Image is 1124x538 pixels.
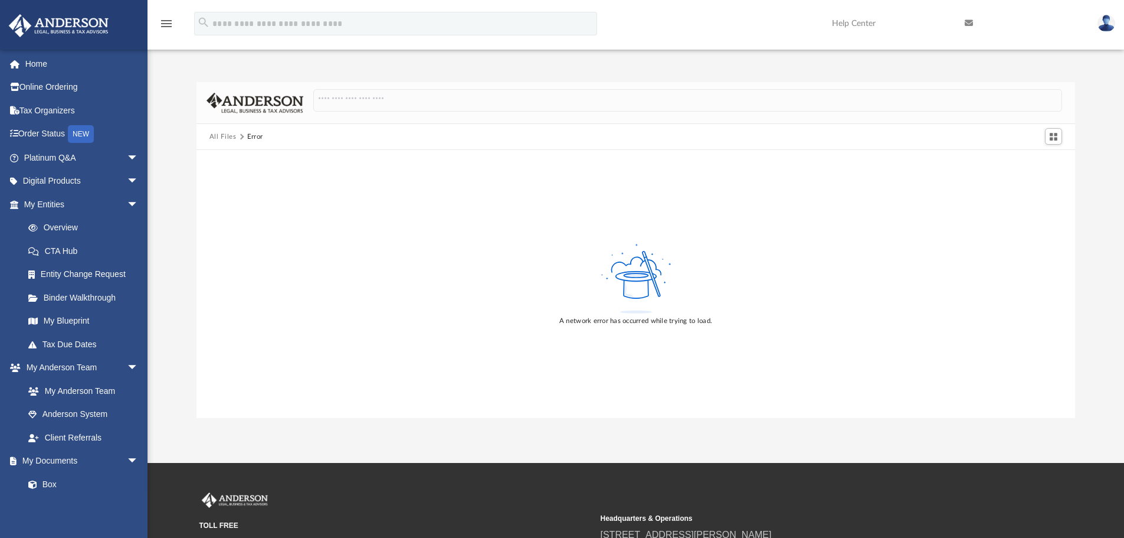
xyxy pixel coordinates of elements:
span: arrow_drop_down [127,356,150,380]
a: Client Referrals [17,426,150,449]
a: Entity Change Request [17,263,156,286]
div: Error [247,132,263,142]
a: Tax Organizers [8,99,156,122]
a: Digital Productsarrow_drop_down [8,169,156,193]
a: Home [8,52,156,76]
a: CTA Hub [17,239,156,263]
small: Headquarters & Operations [601,513,994,524]
img: Anderson Advisors Platinum Portal [5,14,112,37]
button: Switch to Grid View [1045,128,1063,145]
a: Platinum Q&Aarrow_drop_down [8,146,156,169]
a: Overview [17,216,156,240]
a: Online Ordering [8,76,156,99]
img: Anderson Advisors Platinum Portal [199,493,270,508]
div: NEW [68,125,94,143]
small: TOLL FREE [199,520,592,531]
a: Meeting Minutes [17,496,150,520]
i: search [197,16,210,29]
span: arrow_drop_down [127,193,150,217]
span: arrow_drop_down [127,169,150,194]
img: User Pic [1097,15,1115,32]
i: menu [159,17,173,31]
button: All Files [209,132,237,142]
div: A network error has occurred while trying to load. [559,316,712,327]
a: Box [17,472,145,496]
input: Search files and folders [313,89,1062,112]
a: Tax Due Dates [17,332,156,356]
a: Order StatusNEW [8,122,156,146]
a: My Documentsarrow_drop_down [8,449,150,473]
a: Anderson System [17,403,150,426]
a: Binder Walkthrough [17,286,156,309]
a: My Anderson Teamarrow_drop_down [8,356,150,380]
a: My Anderson Team [17,379,145,403]
a: menu [159,22,173,31]
a: My Entitiesarrow_drop_down [8,193,156,216]
span: arrow_drop_down [127,449,150,474]
a: My Blueprint [17,309,150,333]
span: arrow_drop_down [127,146,150,170]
